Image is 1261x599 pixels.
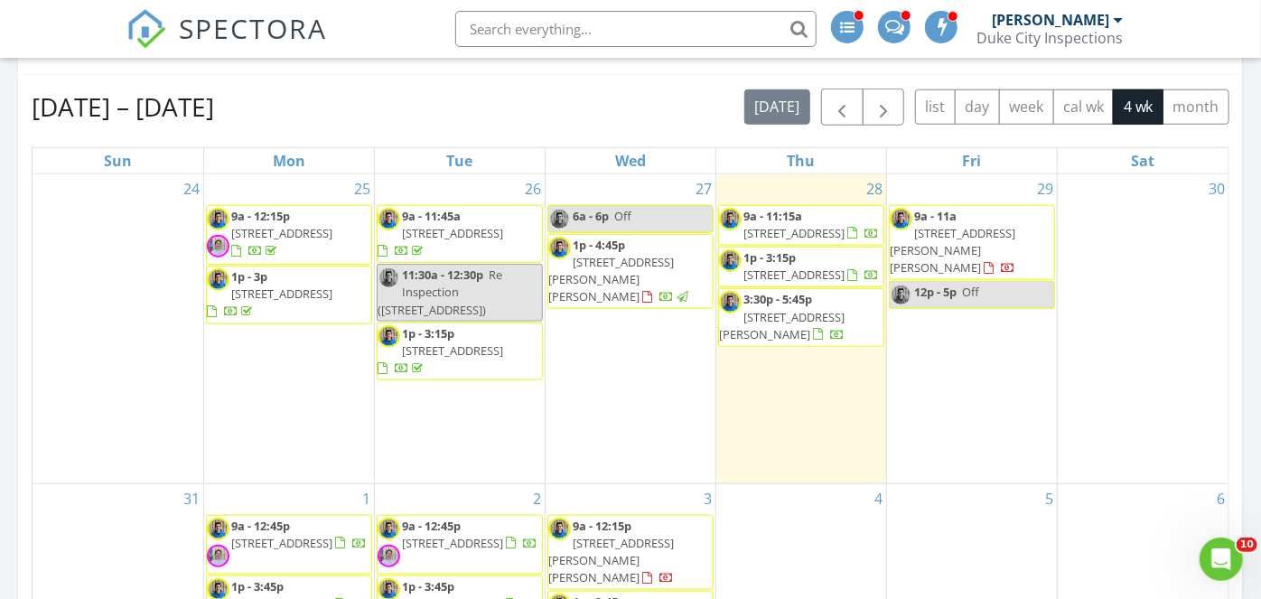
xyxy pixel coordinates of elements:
[548,535,674,585] span: [STREET_ADDRESS][PERSON_NAME][PERSON_NAME]
[33,174,203,484] td: Go to August 24, 2025
[743,225,845,241] span: [STREET_ADDRESS]
[231,208,332,258] a: 9a - 12:15p [STREET_ADDRESS]
[548,518,571,540] img: img_3147.jpg
[914,208,957,224] span: 9a - 11a
[612,148,649,173] a: Wednesday
[692,174,715,203] a: Go to August 27, 2025
[718,288,884,347] a: 3:30p - 5:45p [STREET_ADDRESS][PERSON_NAME]
[455,11,817,47] input: Search everything...
[1163,89,1229,125] button: month
[548,518,674,586] a: 9a - 12:15p [STREET_ADDRESS][PERSON_NAME][PERSON_NAME]
[1058,174,1228,484] td: Go to August 30, 2025
[719,208,742,230] img: img_3147.jpg
[743,291,812,307] span: 3:30p - 5:45p
[959,148,985,173] a: Friday
[1053,89,1115,125] button: cal wk
[402,535,503,551] span: [STREET_ADDRESS]
[871,484,886,513] a: Go to September 4, 2025
[207,235,229,257] img: cassandra.jpg
[402,518,537,551] a: 9a - 12:45p [STREET_ADDRESS]
[863,174,886,203] a: Go to August 28, 2025
[887,174,1058,484] td: Go to August 29, 2025
[547,515,714,591] a: 9a - 12:15p [STREET_ADDRESS][PERSON_NAME][PERSON_NAME]
[374,174,545,484] td: Go to August 26, 2025
[378,267,400,289] img: img_3147.jpg
[231,268,267,285] span: 1p - 3p
[548,237,571,259] img: img_3147.jpg
[784,148,819,173] a: Thursday
[1237,538,1257,552] span: 10
[207,545,229,567] img: cassandra.jpg
[443,148,476,173] a: Tuesday
[999,89,1054,125] button: week
[1033,174,1057,203] a: Go to August 29, 2025
[377,515,543,575] a: 9a - 12:45p [STREET_ADDRESS]
[744,89,810,125] button: [DATE]
[547,234,714,310] a: 1p - 4:45p [STREET_ADDRESS][PERSON_NAME][PERSON_NAME]
[32,89,214,125] h2: [DATE] – [DATE]
[231,535,332,551] span: [STREET_ADDRESS]
[889,205,1055,281] a: 9a - 11a [STREET_ADDRESS][PERSON_NAME][PERSON_NAME]
[719,291,845,342] a: 3:30p - 5:45p [STREET_ADDRESS][PERSON_NAME]
[718,205,884,246] a: 9a - 11:15a [STREET_ADDRESS]
[914,284,957,300] span: 12p - 5p
[231,518,290,534] span: 9a - 12:45p
[126,24,327,62] a: SPECTORA
[231,208,290,224] span: 9a - 12:15p
[718,247,884,287] a: 1p - 3:15p [STREET_ADDRESS]
[231,285,332,302] span: [STREET_ADDRESS]
[377,205,543,264] a: 9a - 11:45a [STREET_ADDRESS]
[890,225,1015,276] span: [STREET_ADDRESS][PERSON_NAME][PERSON_NAME]
[402,578,454,594] span: 1p - 3:45p
[700,484,715,513] a: Go to September 3, 2025
[377,323,543,381] a: 1p - 3:15p [STREET_ADDRESS]
[206,266,372,324] a: 1p - 3p [STREET_ADDRESS]
[890,284,912,306] img: img_3147.jpg
[743,208,802,224] span: 9a - 11:15a
[1128,148,1159,173] a: Saturday
[545,174,715,484] td: Go to August 27, 2025
[179,9,327,47] span: SPECTORA
[743,208,879,241] a: 9a - 11:15a [STREET_ADDRESS]
[207,518,229,540] img: img_3147.jpg
[1113,89,1163,125] button: 4 wk
[402,267,483,283] span: 11:30a - 12:30p
[962,284,979,300] span: Off
[100,148,135,173] a: Sunday
[719,249,742,272] img: img_3147.jpg
[231,518,367,551] a: 9a - 12:45p [STREET_ADDRESS]
[573,237,625,253] span: 1p - 4:45p
[180,484,203,513] a: Go to August 31, 2025
[992,11,1109,29] div: [PERSON_NAME]
[548,208,571,230] img: img_3147.jpg
[976,29,1123,47] div: Duke City Inspections
[548,254,674,304] span: [STREET_ADDRESS][PERSON_NAME][PERSON_NAME]
[378,325,400,348] img: img_3147.jpg
[1200,538,1243,581] iframe: Intercom live chat
[378,325,503,376] a: 1p - 3:15p [STREET_ADDRESS]
[350,174,374,203] a: Go to August 25, 2025
[402,342,503,359] span: [STREET_ADDRESS]
[402,208,461,224] span: 9a - 11:45a
[402,518,461,534] span: 9a - 12:45p
[743,249,879,283] a: 1p - 3:15p [STREET_ADDRESS]
[402,225,503,241] span: [STREET_ADDRESS]
[402,325,454,342] span: 1p - 3:15p
[821,89,864,126] button: Previous
[719,309,845,342] span: [STREET_ADDRESS][PERSON_NAME]
[207,268,229,291] img: img_3147.jpg
[743,267,845,283] span: [STREET_ADDRESS]
[1041,484,1057,513] a: Go to September 5, 2025
[548,237,691,305] a: 1p - 4:45p [STREET_ADDRESS][PERSON_NAME][PERSON_NAME]
[126,9,166,49] img: The Best Home Inspection Software - Spectora
[1205,174,1228,203] a: Go to August 30, 2025
[269,148,309,173] a: Monday
[573,208,609,224] span: 6a - 6p
[915,89,956,125] button: list
[719,291,742,314] img: img_3147.jpg
[863,89,905,126] button: Next
[207,208,229,230] img: img_3147.jpg
[378,267,502,317] span: Re Inspection ([STREET_ADDRESS])
[955,89,1000,125] button: day
[614,208,631,224] span: Off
